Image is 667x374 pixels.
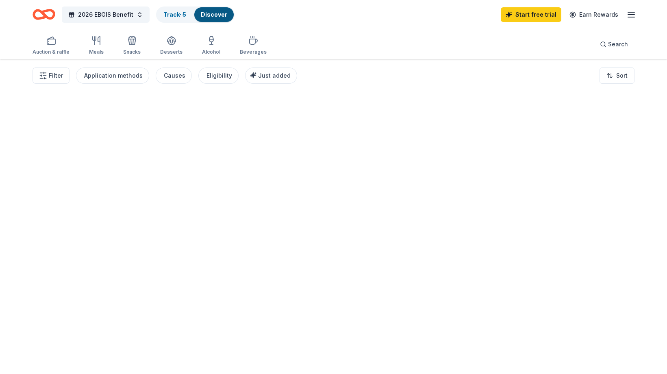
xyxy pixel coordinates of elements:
a: Earn Rewards [565,7,623,22]
div: Snacks [123,49,141,55]
a: Home [33,5,55,24]
div: Desserts [160,49,183,55]
div: Application methods [84,71,143,80]
button: Eligibility [198,67,239,84]
span: Sort [616,71,628,80]
div: Beverages [240,49,267,55]
button: Snacks [123,33,141,59]
div: Auction & raffle [33,49,70,55]
a: Track· 5 [163,11,186,18]
button: Sort [600,67,634,84]
button: Filter [33,67,70,84]
span: 2026 EBGIS Benefit [78,10,133,20]
span: Just added [258,72,291,79]
button: Application methods [76,67,149,84]
span: Search [608,39,628,49]
div: Eligibility [206,71,232,80]
button: Meals [89,33,104,59]
div: Causes [164,71,185,80]
button: Auction & raffle [33,33,70,59]
div: Alcohol [202,49,220,55]
button: Alcohol [202,33,220,59]
button: Beverages [240,33,267,59]
button: 2026 EBGIS Benefit [62,7,150,23]
a: Discover [201,11,227,18]
div: Meals [89,49,104,55]
a: Start free trial [501,7,561,22]
button: Just added [245,67,297,84]
span: Filter [49,71,63,80]
button: Desserts [160,33,183,59]
button: Search [593,36,634,52]
button: Causes [156,67,192,84]
button: Track· 5Discover [156,7,235,23]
